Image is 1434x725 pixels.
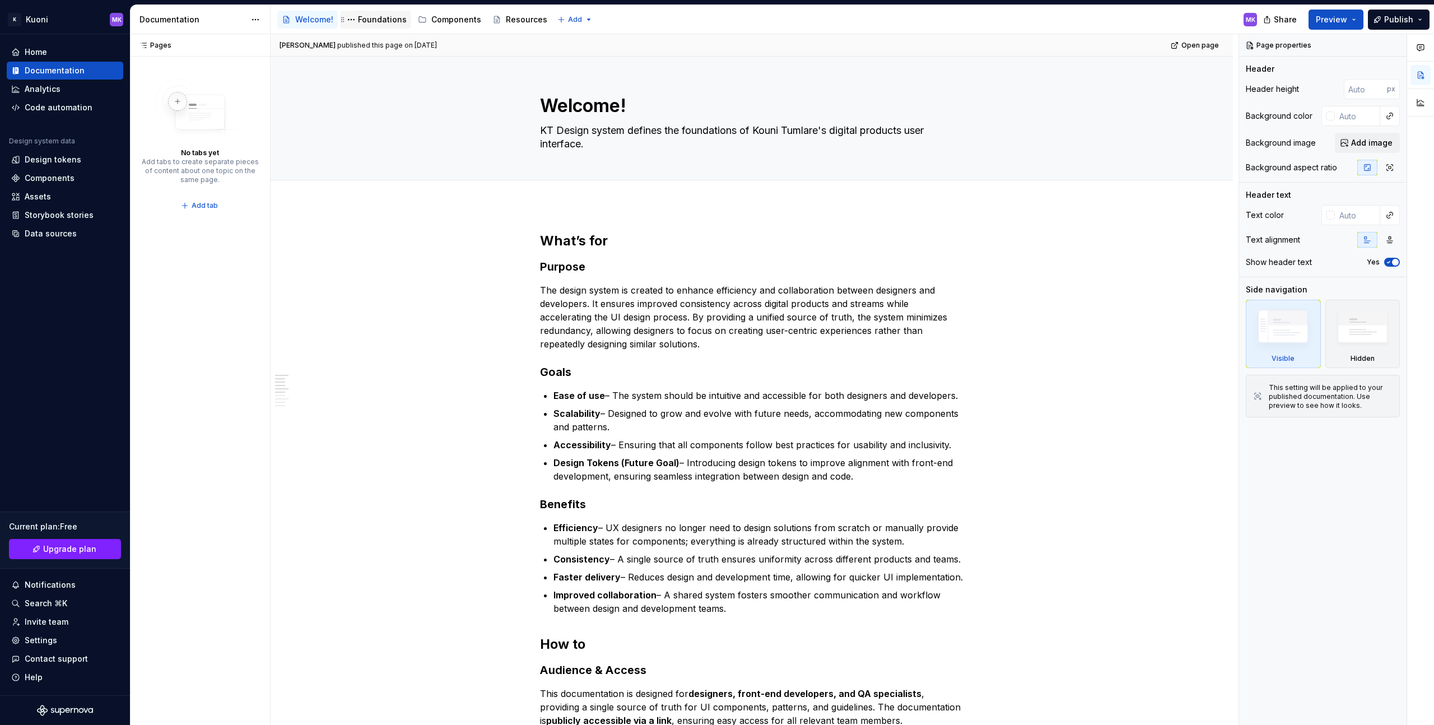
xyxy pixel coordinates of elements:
a: Open page [1167,38,1224,53]
a: Settings [7,631,123,649]
p: – Ensuring that all components follow best practices for usability and inclusivity. [553,438,963,452]
a: Analytics [7,80,123,98]
div: Settings [25,635,57,646]
button: Add image [1335,133,1400,153]
span: Add image [1351,137,1393,148]
a: Data sources [7,225,123,243]
h3: Purpose [540,259,963,275]
h3: Goals [540,364,963,380]
div: Hidden [1325,300,1400,368]
h2: What’s for [540,232,963,250]
p: The design system is created to enhance efficiency and collaboration between designers and develo... [540,284,963,351]
div: Documentation [25,65,85,76]
span: Upgrade plan [43,543,96,555]
div: Search ⌘K [25,598,67,609]
div: Analytics [25,83,60,95]
div: Pages [134,41,171,50]
svg: Supernova Logo [37,705,93,716]
strong: Consistency [553,554,610,565]
p: – A shared system fosters smoother communication and workflow between design and development teams. [553,588,963,615]
div: Header text [1246,189,1291,201]
input: Auto [1344,79,1387,99]
button: Share [1258,10,1304,30]
input: Auto [1335,106,1380,126]
div: Welcome! [295,14,333,25]
p: – Introducing design tokens to improve alignment with front-end development, ensuring seamless in... [553,456,963,483]
a: Home [7,43,123,61]
button: Notifications [7,576,123,594]
a: Invite team [7,613,123,631]
div: Page tree [277,8,552,31]
button: Search ⌘K [7,594,123,612]
p: – Reduces design and development time, allowing for quicker UI implementation. [553,570,963,584]
div: Design system data [9,137,75,146]
div: Background color [1246,110,1312,122]
div: Code automation [25,102,92,113]
strong: Scalability [553,408,600,419]
div: published this page on [DATE] [337,41,437,50]
button: KKuoniMK [2,7,128,31]
div: Design tokens [25,154,81,165]
label: Yes [1367,258,1380,267]
a: Foundations [340,11,411,29]
p: – The system should be intuitive and accessible for both designers and developers. [553,389,963,402]
strong: Efficiency [553,522,598,533]
a: Upgrade plan [9,539,121,559]
span: Publish [1384,14,1413,25]
span: Open page [1181,41,1219,50]
div: Contact support [25,653,88,664]
div: Text alignment [1246,234,1300,245]
strong: Improved collaboration [553,589,657,601]
h3: Benefits [540,496,963,512]
h2: How to [540,635,963,653]
div: Home [25,47,47,58]
div: Header [1246,63,1274,75]
p: – Designed to grow and evolve with future needs, accommodating new components and patterns. [553,407,963,434]
div: Storybook stories [25,210,94,221]
strong: designers, front-end developers, and QA specialists [688,688,921,699]
strong: Ease of use [553,390,605,401]
button: Contact support [7,650,123,668]
strong: Faster delivery [553,571,621,583]
div: Hidden [1351,354,1375,363]
div: K [8,13,21,26]
div: Visible [1246,300,1321,368]
a: Components [413,11,486,29]
a: Welcome! [277,11,338,29]
a: Assets [7,188,123,206]
div: MK [112,15,122,24]
button: Help [7,668,123,686]
div: Documentation [139,14,245,25]
div: This setting will be applied to your published documentation. Use preview to see how it looks. [1269,383,1393,410]
button: Preview [1309,10,1363,30]
span: Preview [1316,14,1347,25]
div: Visible [1272,354,1295,363]
div: Background aspect ratio [1246,162,1337,173]
span: [PERSON_NAME] [280,41,336,50]
div: Side navigation [1246,284,1307,295]
div: Add tabs to create separate pieces of content about one topic on the same page. [141,157,259,184]
div: Data sources [25,228,77,239]
textarea: Welcome! [538,92,961,119]
a: Design tokens [7,151,123,169]
p: – A single source of truth ensures uniformity across different products and teams. [553,552,963,566]
span: Add tab [192,201,218,210]
h3: Audience & Access [540,662,963,678]
a: Resources [488,11,552,29]
div: Foundations [358,14,407,25]
a: Code automation [7,99,123,117]
a: Documentation [7,62,123,80]
div: Help [25,672,43,683]
div: Show header text [1246,257,1312,268]
span: Add [568,15,582,24]
input: Auto [1335,205,1380,225]
div: Background image [1246,137,1316,148]
textarea: KT Design system defines the foundations of Kouni Tumlare's digital products user interface. [538,122,961,153]
div: Components [431,14,481,25]
p: – UX designers no longer need to design solutions from scratch or manually provide multiple state... [553,521,963,548]
div: Invite team [25,616,68,628]
div: Text color [1246,210,1284,221]
button: Add tab [178,198,223,213]
div: Notifications [25,579,76,591]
